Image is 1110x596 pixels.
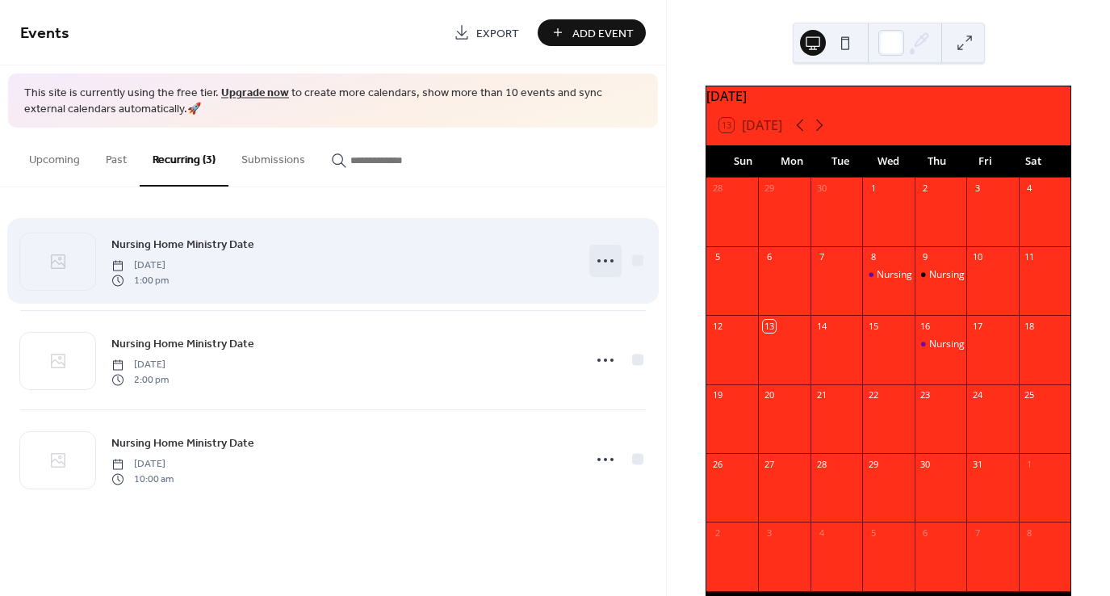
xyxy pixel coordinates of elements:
div: 26 [711,458,723,470]
div: 28 [711,183,723,195]
div: Nursing Home Ministry Date [929,268,1058,282]
span: 10:00 am [111,472,174,486]
div: 4 [1024,183,1036,195]
div: Nursing Home Ministry Date [915,268,966,282]
div: 6 [763,251,775,263]
div: Tue [816,145,865,178]
div: 30 [919,458,932,470]
div: 14 [815,320,827,332]
div: 1 [867,183,879,195]
div: 7 [815,251,827,263]
div: 3 [763,527,775,539]
div: Mon [768,145,816,178]
span: This site is currently using the free tier. to create more calendars, show more than 10 events an... [24,86,642,117]
div: 27 [763,458,775,470]
div: 5 [867,527,879,539]
span: Nursing Home Ministry Date [111,336,254,353]
div: 31 [971,458,983,470]
span: 2:00 pm [111,372,169,387]
span: [DATE] [111,358,169,372]
div: 10 [971,251,983,263]
span: Export [476,25,519,42]
div: [DATE] [706,86,1070,106]
div: 23 [919,389,932,401]
div: Wed [865,145,913,178]
div: Fri [961,145,1009,178]
div: 28 [815,458,827,470]
div: 18 [1024,320,1036,332]
div: 2 [711,527,723,539]
span: [DATE] [111,457,174,472]
div: 19 [711,389,723,401]
div: 15 [867,320,879,332]
a: Nursing Home Ministry Date [111,235,254,254]
div: Thu [912,145,961,178]
div: 12 [711,320,723,332]
a: Nursing Home Ministry Date [111,334,254,353]
button: Upcoming [16,128,93,185]
div: 1 [1024,458,1036,470]
span: Nursing Home Ministry Date [111,435,254,452]
div: 7 [971,527,983,539]
div: 22 [867,389,879,401]
div: 8 [1024,527,1036,539]
div: 11 [1024,251,1036,263]
span: Add Event [572,25,634,42]
button: Recurring (3) [140,128,228,187]
button: Past [93,128,140,185]
div: 16 [919,320,932,332]
span: Events [20,18,69,49]
div: 4 [815,527,827,539]
div: Nursing Home Ministry Date [929,338,1058,351]
div: 29 [763,183,775,195]
div: 6 [919,527,932,539]
span: [DATE] [111,258,169,273]
button: Submissions [228,128,318,185]
a: Export [442,19,531,46]
div: 17 [971,320,983,332]
div: 5 [711,251,723,263]
div: 25 [1024,389,1036,401]
div: 13 [763,320,775,332]
a: Nursing Home Ministry Date [111,434,254,452]
div: 2 [919,183,932,195]
button: Add Event [538,19,646,46]
div: 3 [971,183,983,195]
div: Sun [719,145,768,178]
div: 8 [867,251,879,263]
div: Nursing Home Ministry Date [915,338,966,351]
a: Upgrade now [221,82,289,104]
div: 30 [815,183,827,195]
div: 29 [867,458,879,470]
div: Sat [1009,145,1058,178]
div: 21 [815,389,827,401]
span: 1:00 pm [111,273,169,288]
span: Nursing Home Ministry Date [111,237,254,254]
div: 9 [919,251,932,263]
div: 24 [971,389,983,401]
div: Nursing Home Ministry Date [877,268,1005,282]
div: Nursing Home Ministry Date [862,268,914,282]
div: 20 [763,389,775,401]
